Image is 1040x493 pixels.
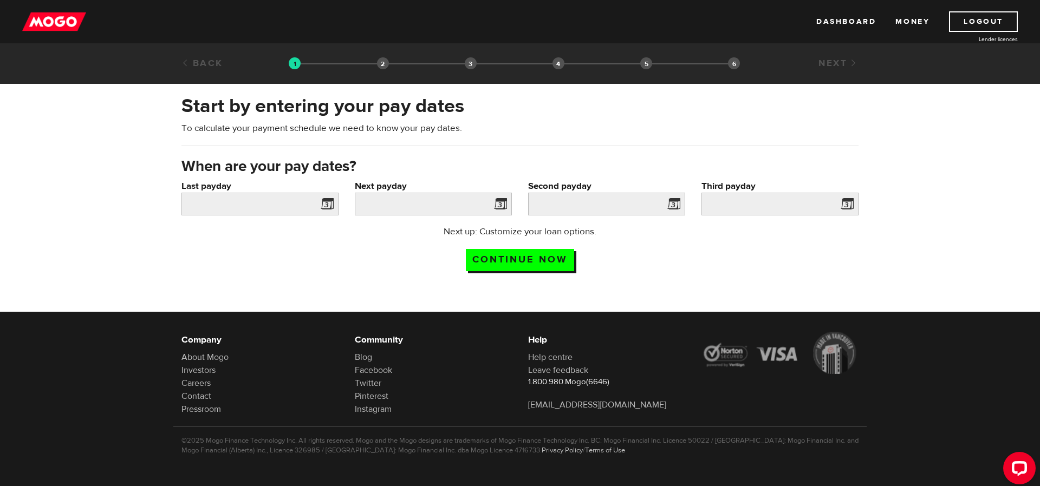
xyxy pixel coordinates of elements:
[181,352,229,363] a: About Mogo
[355,333,512,346] h6: Community
[994,448,1040,493] iframe: LiveChat chat widget
[895,11,929,32] a: Money
[181,436,859,455] p: ©2025 Mogo Finance Technology Inc. All rights reserved. Mogo and the Mogo designs are trademarks ...
[355,365,392,376] a: Facebook
[413,225,628,238] p: Next up: Customize your loan options.
[181,57,223,69] a: Back
[181,180,339,193] label: Last payday
[542,446,583,455] a: Privacy Policy
[355,391,388,402] a: Pinterest
[937,35,1018,43] a: Lender licences
[181,391,211,402] a: Contact
[701,332,859,374] img: legal-icons-92a2ffecb4d32d839781d1b4e4802d7b.png
[816,11,876,32] a: Dashboard
[818,57,859,69] a: Next
[949,11,1018,32] a: Logout
[466,249,574,271] input: Continue now
[355,180,512,193] label: Next payday
[528,180,685,193] label: Second payday
[181,365,216,376] a: Investors
[181,378,211,389] a: Careers
[528,377,685,387] p: 1.800.980.Mogo(6646)
[181,95,859,117] h2: Start by entering your pay dates
[585,446,625,455] a: Terms of Use
[528,399,666,410] a: [EMAIL_ADDRESS][DOMAIN_NAME]
[289,57,301,69] img: transparent-188c492fd9eaac0f573672f40bb141c2.gif
[181,333,339,346] h6: Company
[355,404,392,415] a: Instagram
[181,158,859,175] h3: When are your pay dates?
[22,11,86,32] img: mogo_logo-11ee424be714fa7cbb0f0f49df9e16ec.png
[528,333,685,346] h6: Help
[528,365,588,376] a: Leave feedback
[181,404,221,415] a: Pressroom
[355,352,372,363] a: Blog
[181,122,859,135] p: To calculate your payment schedule we need to know your pay dates.
[355,378,381,389] a: Twitter
[701,180,859,193] label: Third payday
[528,352,573,363] a: Help centre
